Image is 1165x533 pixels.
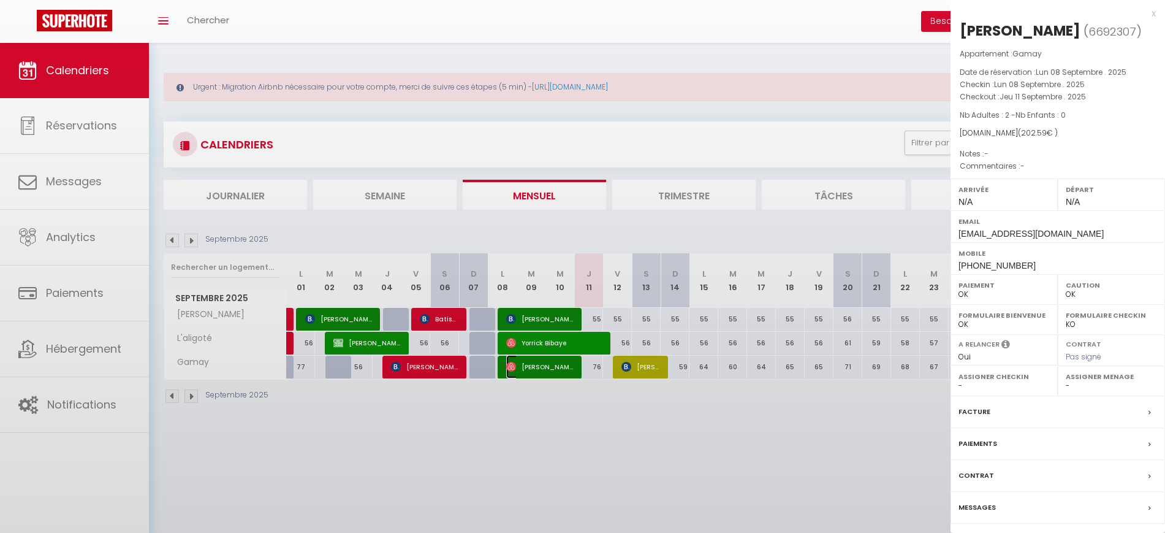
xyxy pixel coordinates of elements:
label: Contrat [1066,339,1101,347]
label: Assigner Menage [1066,370,1157,383]
span: [PHONE_NUMBER] [958,261,1036,270]
span: ( € ) [1018,128,1058,138]
span: - [984,148,989,159]
span: 6692307 [1088,24,1136,39]
span: 202.59 [1021,128,1047,138]
span: Nb Enfants : 0 [1015,110,1066,120]
span: N/A [958,197,973,207]
span: Nb Adultes : 2 - [960,110,1066,120]
div: x [951,6,1156,21]
label: Caution [1066,279,1157,291]
p: Checkout : [960,91,1156,103]
label: Formulaire Bienvenue [958,309,1050,321]
label: Contrat [958,469,994,482]
span: ( ) [1083,23,1142,40]
span: Gamay [1012,48,1042,59]
label: Messages [958,501,996,514]
span: Pas signé [1066,351,1101,362]
label: Mobile [958,247,1157,259]
p: Commentaires : [960,160,1156,172]
label: Paiement [958,279,1050,291]
span: - [1020,161,1025,171]
span: [EMAIL_ADDRESS][DOMAIN_NAME] [958,229,1104,239]
p: Date de réservation : [960,66,1156,79]
label: Arrivée [958,183,1050,196]
button: Ouvrir le widget de chat LiveChat [10,5,47,42]
span: Lun 08 Septembre . 2025 [1036,67,1126,77]
p: Appartement : [960,48,1156,60]
label: Facture [958,405,990,418]
label: Formulaire Checkin [1066,309,1157,321]
div: [PERSON_NAME] [960,21,1080,40]
p: Checkin : [960,79,1156,91]
span: Jeu 11 Septembre . 2025 [1000,91,1086,102]
div: [DOMAIN_NAME] [960,128,1156,139]
p: Notes : [960,148,1156,160]
label: Email [958,215,1157,228]
i: Sélectionner OUI si vous souhaiter envoyer les séquences de messages post-checkout [1001,339,1010,353]
label: Paiements [958,437,997,450]
span: Lun 08 Septembre . 2025 [994,79,1085,90]
label: Départ [1066,183,1157,196]
span: N/A [1066,197,1080,207]
label: Assigner Checkin [958,370,1050,383]
label: A relancer [958,339,1000,350]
